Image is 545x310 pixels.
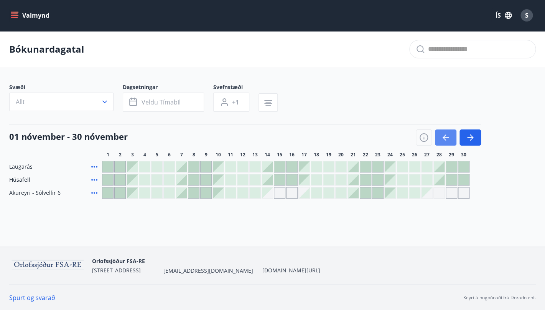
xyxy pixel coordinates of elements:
[387,152,393,158] span: 24
[119,152,122,158] span: 2
[433,187,445,199] div: Gráir dagar eru ekki bókanlegir
[9,93,114,111] button: Allt
[363,152,368,158] span: 22
[92,257,145,265] span: Orlofssjóður FSA-RE
[491,8,516,22] button: ÍS
[525,11,529,20] span: S
[400,152,405,158] span: 25
[9,257,86,273] img: 9KYmDEypRXG94GXCPf4TxXoKKe9FJA8K7GHHUKiP.png
[9,43,84,56] p: Bókunardagatal
[461,152,466,158] span: 30
[265,152,270,158] span: 14
[9,189,61,197] span: Akureyri - Sólvellir 6
[375,152,380,158] span: 23
[180,152,183,158] span: 7
[142,98,181,106] span: Veldu tímabil
[240,152,245,158] span: 12
[131,152,134,158] span: 3
[9,8,53,22] button: menu
[9,293,55,302] a: Spurt og svarað
[228,152,233,158] span: 11
[156,152,158,158] span: 5
[9,176,30,184] span: Húsafell
[143,152,146,158] span: 4
[9,83,123,93] span: Svæði
[262,267,320,274] a: [DOMAIN_NAME][URL]
[262,187,273,199] div: Gráir dagar eru ekki bókanlegir
[286,187,298,199] div: Gráir dagar eru ekki bókanlegir
[205,152,207,158] span: 9
[412,152,417,158] span: 26
[301,152,307,158] span: 17
[338,152,344,158] span: 20
[9,131,128,142] h4: 01 nóvember - 30 nóvember
[446,187,457,199] div: Gráir dagar eru ekki bókanlegir
[9,163,33,171] span: Laugarás
[252,152,258,158] span: 13
[421,187,433,199] div: Gráir dagar eru ekki bókanlegir
[107,152,109,158] span: 1
[213,93,249,112] button: +1
[458,187,469,199] div: Gráir dagar eru ekki bókanlegir
[16,98,25,106] span: Allt
[123,93,204,112] button: Veldu tímabil
[326,152,331,158] span: 19
[193,152,195,158] span: 8
[92,267,141,274] span: [STREET_ADDRESS]
[289,152,295,158] span: 16
[449,152,454,158] span: 29
[213,83,259,93] span: Svefnstæði
[163,267,253,275] span: [EMAIL_ADDRESS][DOMAIN_NAME]
[436,152,442,158] span: 28
[424,152,430,158] span: 27
[351,152,356,158] span: 21
[216,152,221,158] span: 10
[277,152,282,158] span: 15
[123,83,213,93] span: Dagsetningar
[463,294,536,301] p: Keyrt á hugbúnaði frá Dorado ehf.
[274,187,285,199] div: Gráir dagar eru ekki bókanlegir
[168,152,171,158] span: 6
[314,152,319,158] span: 18
[232,98,239,106] span: +1
[517,6,536,25] button: S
